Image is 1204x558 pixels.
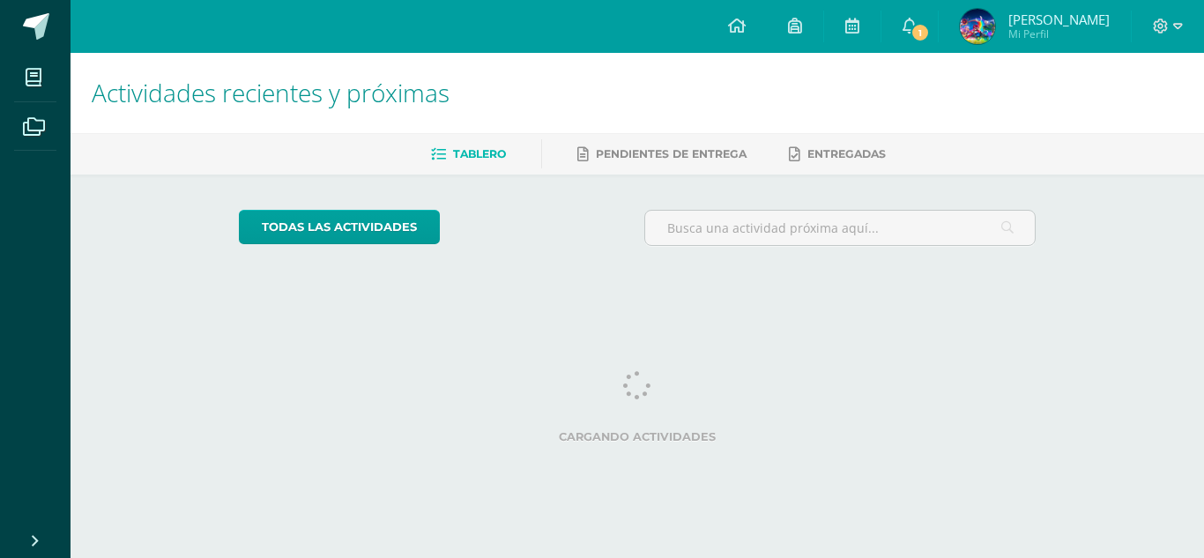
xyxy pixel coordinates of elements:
a: Pendientes de entrega [577,140,747,168]
span: Actividades recientes y próximas [92,76,450,109]
input: Busca una actividad próxima aquí... [645,211,1036,245]
span: Tablero [453,147,506,160]
span: Pendientes de entrega [596,147,747,160]
a: todas las Actividades [239,210,440,244]
span: [PERSON_NAME] [1008,11,1110,28]
label: Cargando actividades [239,430,1037,443]
span: Entregadas [807,147,886,160]
span: Mi Perfil [1008,26,1110,41]
a: Tablero [431,140,506,168]
span: 1 [910,23,929,42]
img: 56c8073885ec2c41456263e9fcc9a9f1.png [960,9,995,44]
a: Entregadas [789,140,886,168]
